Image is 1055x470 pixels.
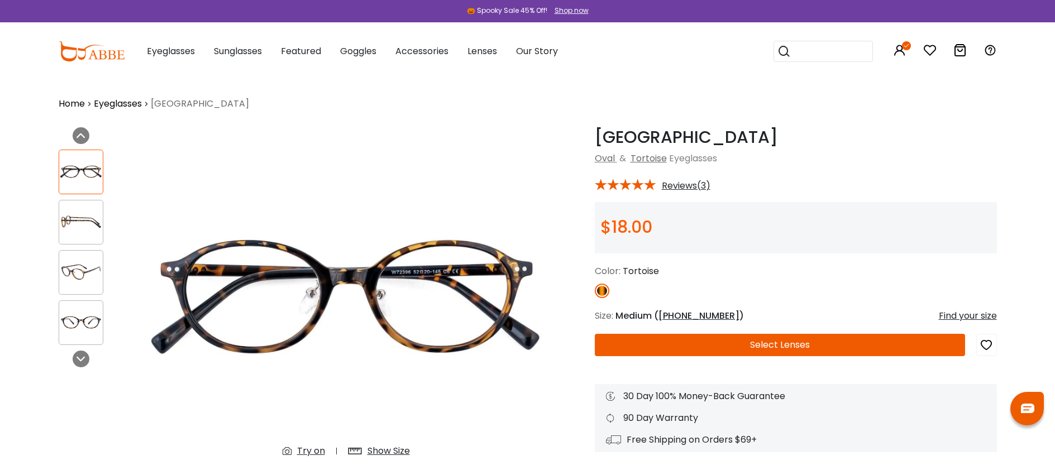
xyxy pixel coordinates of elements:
div: Free Shipping on Orders $69+ [606,433,986,447]
img: Manchester Tortoise TR Eyeglasses , NosePads Frames from ABBE Glasses [142,127,550,467]
img: Manchester Tortoise TR Eyeglasses , NosePads Frames from ABBE Glasses [59,311,103,333]
span: Medium ( ) [615,309,744,322]
div: Shop now [555,6,589,16]
img: Manchester Tortoise TR Eyeglasses , NosePads Frames from ABBE Glasses [59,161,103,183]
span: $18.00 [600,215,652,239]
span: & [617,152,628,165]
a: Eyeglasses [94,97,142,111]
a: Shop now [549,6,589,15]
button: Select Lenses [595,334,965,356]
a: Oval [595,152,615,165]
div: 🎃 Spooky Sale 45% Off! [467,6,547,16]
div: Find your size [939,309,997,323]
img: Manchester Tortoise TR Eyeglasses , NosePads Frames from ABBE Glasses [59,261,103,283]
span: Reviews(3) [662,181,710,191]
span: Eyeglasses [669,152,717,165]
span: Color: [595,265,620,277]
div: Show Size [367,444,410,458]
img: abbeglasses.com [59,41,125,61]
span: [PHONE_NUMBER] [658,309,739,322]
img: Manchester Tortoise TR Eyeglasses , NosePads Frames from ABBE Glasses [59,211,103,233]
span: Sunglasses [214,45,262,57]
div: 90 Day Warranty [606,411,986,425]
span: Size: [595,309,613,322]
span: Accessories [395,45,448,57]
img: chat [1021,404,1034,413]
a: Home [59,97,85,111]
span: Goggles [340,45,376,57]
div: Try on [297,444,325,458]
span: [GEOGRAPHIC_DATA] [151,97,249,111]
div: 30 Day 100% Money-Back Guarantee [606,390,986,403]
h1: [GEOGRAPHIC_DATA] [595,127,997,147]
span: Lenses [467,45,497,57]
span: Our Story [516,45,558,57]
a: Tortoise [631,152,667,165]
span: Eyeglasses [147,45,195,57]
span: Tortoise [623,265,659,277]
span: Featured [281,45,321,57]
